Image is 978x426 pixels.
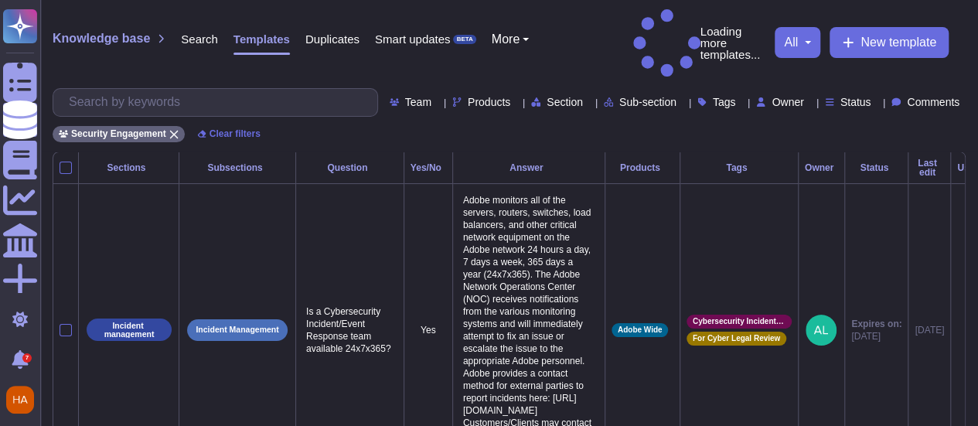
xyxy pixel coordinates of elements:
p: Is a Cybersecurity Incident/Event Response team available 24x7x365? [302,302,397,359]
span: Duplicates [305,33,360,45]
div: [DATE] [915,324,944,336]
div: Yes/No [411,163,446,172]
span: Tags [713,97,736,107]
span: Section [547,97,583,107]
span: Expires on: [851,318,901,330]
div: BETA [453,35,475,44]
img: user [6,386,34,414]
p: Incident Management [196,325,278,334]
div: Answer [459,163,598,172]
span: New template [860,36,936,49]
span: Products [468,97,510,107]
button: New template [830,27,949,58]
span: Adobe Wide [618,326,663,334]
span: [DATE] [851,330,901,343]
div: Last edit [915,158,944,177]
div: Status [851,163,901,172]
div: 7 [22,353,32,363]
div: Question [302,163,397,172]
button: user [3,383,45,417]
span: Sub-section [619,97,676,107]
span: all [784,36,798,49]
p: Incident management [92,322,166,338]
button: More [492,33,530,46]
span: Owner [772,97,803,107]
button: all [784,36,811,49]
input: Search by keywords [61,89,377,116]
span: Security Engagement [71,129,166,138]
p: Loading more templates... [633,9,767,77]
span: Knowledge base [53,32,150,45]
img: user [806,315,837,346]
span: Status [840,97,871,107]
span: Smart updates [375,33,451,45]
span: Comments [907,97,959,107]
div: Products [612,163,673,172]
span: Clear filters [210,129,261,138]
div: Subsections [186,163,289,172]
span: More [492,33,520,46]
span: For Cyber Legal Review [693,335,780,343]
div: Tags [687,163,792,172]
span: Search [181,33,218,45]
div: Sections [85,163,172,172]
span: Templates [233,33,290,45]
p: Yes [411,324,446,336]
span: Cybersecurity Incident Management [693,318,785,325]
div: Owner [805,163,838,172]
span: Team [405,97,431,107]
